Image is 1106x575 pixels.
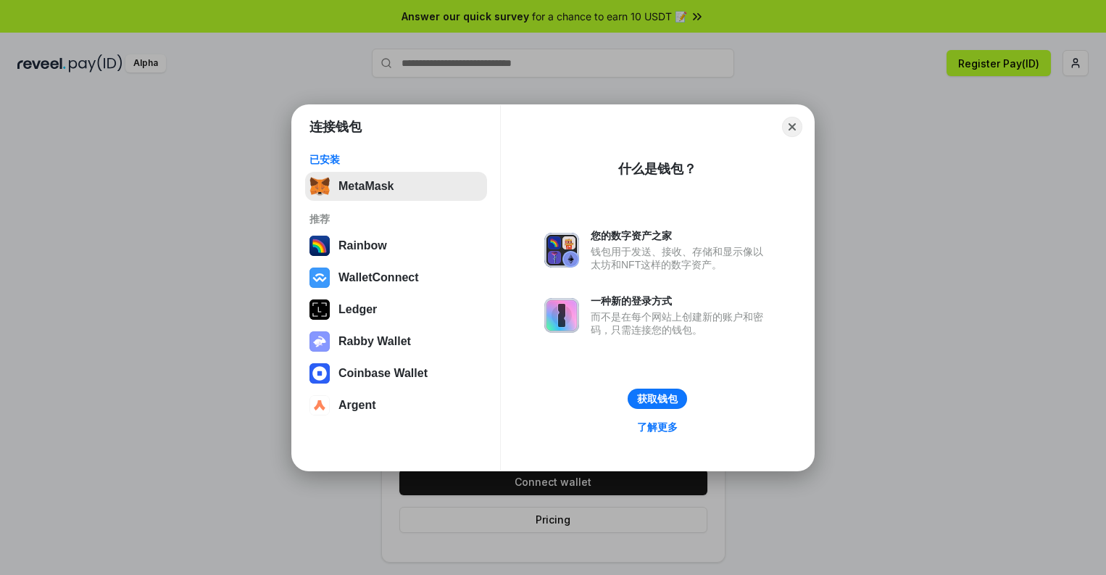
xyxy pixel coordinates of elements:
div: 而不是在每个网站上创建新的账户和密码，只需连接您的钱包。 [591,310,770,336]
div: 已安装 [309,153,483,166]
img: svg+xml,%3Csvg%20xmlns%3D%22http%3A%2F%2Fwww.w3.org%2F2000%2Fsvg%22%20width%3D%2228%22%20height%3... [309,299,330,320]
img: svg+xml,%3Csvg%20xmlns%3D%22http%3A%2F%2Fwww.w3.org%2F2000%2Fsvg%22%20fill%3D%22none%22%20viewBox... [309,331,330,352]
img: svg+xml,%3Csvg%20width%3D%2228%22%20height%3D%2228%22%20viewBox%3D%220%200%2028%2028%22%20fill%3D... [309,363,330,384]
button: WalletConnect [305,263,487,292]
div: WalletConnect [338,271,419,284]
button: 获取钱包 [628,389,687,409]
button: Close [782,117,802,137]
button: Argent [305,391,487,420]
div: MetaMask [338,180,394,193]
button: Coinbase Wallet [305,359,487,388]
img: svg+xml,%3Csvg%20xmlns%3D%22http%3A%2F%2Fwww.w3.org%2F2000%2Fsvg%22%20fill%3D%22none%22%20viewBox... [544,298,579,333]
button: Rainbow [305,231,487,260]
div: 您的数字资产之家 [591,229,770,242]
div: Argent [338,399,376,412]
div: Coinbase Wallet [338,367,428,380]
img: svg+xml,%3Csvg%20width%3D%2228%22%20height%3D%2228%22%20viewBox%3D%220%200%2028%2028%22%20fill%3D... [309,395,330,415]
div: Rainbow [338,239,387,252]
div: 一种新的登录方式 [591,294,770,307]
h1: 连接钱包 [309,118,362,136]
a: 了解更多 [628,418,686,437]
img: svg+xml,%3Csvg%20width%3D%2228%22%20height%3D%2228%22%20viewBox%3D%220%200%2028%2028%22%20fill%3D... [309,268,330,288]
img: svg+xml,%3Csvg%20fill%3D%22none%22%20height%3D%2233%22%20viewBox%3D%220%200%2035%2033%22%20width%... [309,176,330,197]
img: svg+xml,%3Csvg%20width%3D%22120%22%20height%3D%22120%22%20viewBox%3D%220%200%20120%20120%22%20fil... [309,236,330,256]
button: Rabby Wallet [305,327,487,356]
img: svg+xml,%3Csvg%20xmlns%3D%22http%3A%2F%2Fwww.w3.org%2F2000%2Fsvg%22%20fill%3D%22none%22%20viewBox... [544,233,579,268]
button: Ledger [305,295,487,324]
div: 了解更多 [637,421,678,434]
div: 钱包用于发送、接收、存储和显示像以太坊和NFT这样的数字资产。 [591,245,770,271]
button: MetaMask [305,172,487,201]
div: 推荐 [309,212,483,226]
div: 什么是钱包？ [618,160,697,178]
div: Ledger [338,303,377,316]
div: 获取钱包 [637,392,678,405]
div: Rabby Wallet [338,335,411,348]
